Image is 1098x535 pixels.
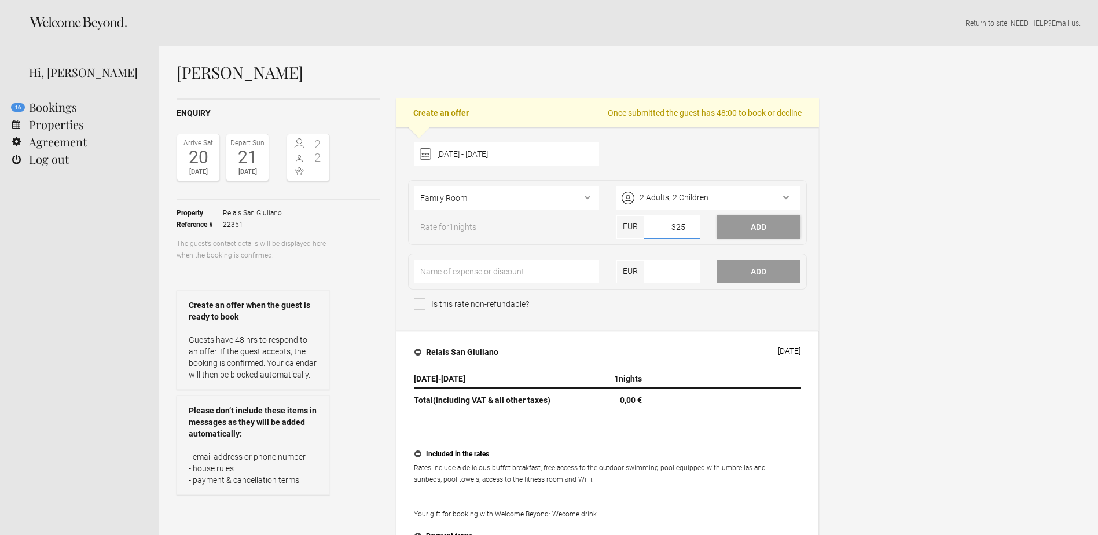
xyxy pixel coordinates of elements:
[717,260,800,283] button: Add
[309,138,327,150] span: 2
[414,298,529,310] span: Is this rate non-refundable?
[229,149,266,166] div: 21
[189,405,318,439] strong: Please don’t include these items in messages as they will be added automatically:
[177,238,330,261] p: The guest’s contact details will be displayed here when the booking is confirmed.
[223,219,282,230] span: 22351
[414,260,598,283] input: Name of expense or discount
[414,447,801,462] button: Included in the rates
[177,17,1081,29] p: | NEED HELP? .
[396,98,819,127] h2: Create an offer
[405,340,810,364] button: Relais San Giuliano [DATE]
[11,103,25,112] flynt-notification-badge: 16
[1052,19,1079,28] a: Email us
[177,207,223,219] strong: Property
[229,137,266,149] div: Depart Sun
[414,462,801,520] p: Rates include a delicious buffet breakfast, free access to the outdoor swimming pool equipped wit...
[778,346,800,356] div: [DATE]
[569,370,647,388] th: nights
[180,137,216,149] div: Arrive Sat
[614,374,619,383] span: 1
[414,388,569,409] th: Total
[180,166,216,178] div: [DATE]
[414,346,498,358] h4: Relais San Giuliano
[433,395,550,405] span: (including VAT & all other taxes)
[449,222,454,232] span: 1
[616,215,644,239] span: EUR
[309,165,327,177] span: -
[965,19,1007,28] a: Return to site
[29,64,142,81] div: Hi, [PERSON_NAME]
[177,64,819,81] h1: [PERSON_NAME]
[223,207,282,219] span: Relais San Giuliano
[608,107,802,119] span: Once submitted the guest has 48:00 to book or decline
[177,107,380,119] h2: Enquiry
[309,152,327,163] span: 2
[414,370,569,388] th: -
[180,149,216,166] div: 20
[189,334,318,380] p: Guests have 48 hrs to respond to an offer. If the guest accepts, the booking is confirmed. Your c...
[177,219,223,230] strong: Reference #
[189,299,318,323] strong: Create an offer when the guest is ready to book
[441,374,465,383] span: [DATE]
[414,221,482,239] span: Rate for nights
[414,374,438,383] span: [DATE]
[229,166,266,178] div: [DATE]
[620,395,642,405] flynt-currency: 0,00 €
[189,451,318,486] p: - email address or phone number - house rules - payment & cancellation terms
[717,215,800,239] button: Add
[616,260,644,283] span: EUR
